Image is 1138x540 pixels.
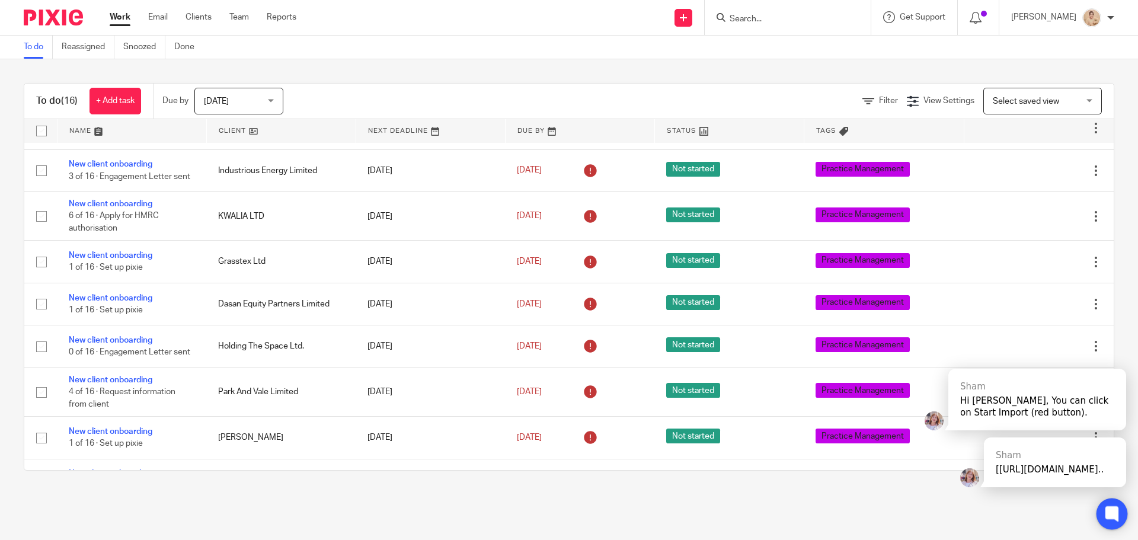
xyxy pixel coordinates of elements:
span: Not started [666,207,720,222]
span: Select saved view [993,97,1059,106]
a: New client onboarding [69,200,152,208]
span: (16) [61,96,78,106]
span: Not started [666,253,720,268]
td: Industrious Energy Limited [206,149,356,191]
div: Sham [960,381,1114,392]
span: Practice Management [816,429,910,443]
p: Due by [162,95,188,107]
img: Pixie [24,9,83,25]
span: [DATE] [517,167,542,175]
p: [PERSON_NAME] [1011,11,1076,23]
span: 1 of 16 · Set up pixie [69,439,143,448]
td: [DATE] [356,191,505,240]
td: [DATE] [356,149,505,191]
span: Practice Management [816,295,910,310]
td: Grasstex Ltd [206,241,356,283]
td: [DATE] [356,368,505,416]
span: 0 of 16 · Engagement Letter sent [69,349,190,357]
a: New client onboarding [69,376,152,384]
td: [DATE] [356,241,505,283]
span: View Settings [923,97,974,105]
div: Hi [PERSON_NAME], You can click on Start Import (red button). [960,395,1114,418]
td: [DATE] [356,417,505,459]
span: 1 of 16 · Set up pixie [69,264,143,272]
span: Filter [879,97,898,105]
a: Work [110,11,130,23]
span: 3 of 16 · Engagement Letter sent [69,172,190,181]
a: To do [24,36,53,59]
span: Practice Management [816,253,910,268]
span: [DATE] [517,342,542,350]
a: New client onboarding [69,427,152,436]
a: New client onboarding [69,336,152,344]
a: New client onboarding [69,469,152,478]
span: 1 of 16 · Set up pixie [69,306,143,314]
a: Reassigned [62,36,114,59]
a: New client onboarding [69,160,152,168]
a: Email [148,11,168,23]
td: [PERSON_NAME] [206,417,356,459]
h1: To do [36,95,78,107]
img: F1UrsVTexltsAZ4G4SKrkhzgDvE5jJpTdNj4TsgpCYClf3yFuOf8dN5FSSD325rTx73gOPpd2g9.png [925,411,944,430]
span: 4 of 16 · Request information from client [69,388,175,408]
a: + Add task [89,88,141,114]
td: Holding The Space Ltd. [206,325,356,368]
a: Done [174,36,203,59]
span: Practice Management [816,162,910,177]
span: Not started [666,383,720,398]
a: Clients [186,11,212,23]
span: Practice Management [816,207,910,222]
td: KWALIA LTD [206,191,356,240]
span: Practice Management [816,383,910,398]
span: Not started [666,295,720,310]
span: [DATE] [517,212,542,220]
td: Dasan Equity Partners Limited [206,283,356,325]
span: Tags [816,127,836,134]
a: New client onboarding [69,294,152,302]
div: Sham [996,449,1114,461]
img: DSC06218%20-%20Copy.JPG [1082,8,1101,27]
a: Team [229,11,249,23]
span: Not started [666,337,720,352]
a: New client onboarding [69,251,152,260]
span: [DATE] [204,97,229,106]
span: Not started [666,429,720,443]
td: Park And Vale Limited [206,459,356,501]
div: [[URL][DOMAIN_NAME].. [996,464,1114,475]
span: Not started [666,162,720,177]
span: [DATE] [517,388,542,396]
span: 6 of 16 · Apply for HMRC authorisation [69,212,159,233]
span: Practice Management [816,337,910,352]
span: [DATE] [517,257,542,266]
td: Park And Vale Limited [206,368,356,416]
a: Snoozed [123,36,165,59]
span: [DATE] [517,433,542,442]
td: [DATE] [356,459,505,501]
td: [DATE] [356,325,505,368]
span: [DATE] [517,300,542,308]
td: [DATE] [356,283,505,325]
span: Get Support [900,13,945,21]
img: F1UrsVTexltsAZ4G4SKrkhzgDvE5jJpTdNj4TsgpCYClf3yFuOf8dN5FSSD325rTx73gOPpd2g9.png [960,468,979,487]
input: Search [728,14,835,25]
a: Reports [267,11,296,23]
